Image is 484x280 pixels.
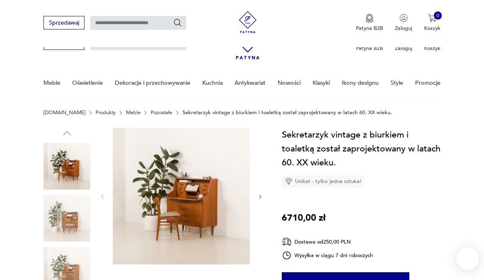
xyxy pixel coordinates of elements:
p: Zaloguj [395,45,412,52]
a: Meble [43,69,60,97]
a: Klasyki [313,69,330,97]
a: Nowości [278,69,301,97]
button: Patyna B2B [356,14,383,32]
button: Zaloguj [395,14,412,32]
div: Unikat - tylko jedna sztuka! [282,175,365,187]
a: Ikony designu [342,69,379,97]
a: Produkty [96,110,116,115]
div: 0 [434,11,442,20]
p: Koszyk [424,25,441,32]
p: Koszyk [424,45,441,52]
a: Oświetlenie [72,69,103,97]
a: Meble [126,110,141,115]
iframe: Smartsupp widget button [456,247,479,270]
img: Zdjęcie produktu Sekretarzyk vintage z biurkiem i toaletką został zaprojektowany w latach 60. XX ... [43,195,90,242]
a: Ikona medaluPatyna B2B [356,14,383,32]
img: Ikona dostawy [282,237,292,247]
a: Promocje [415,69,441,97]
a: Antykwariat [235,69,265,97]
a: [DOMAIN_NAME] [43,110,85,115]
button: Szukaj [173,18,182,27]
button: Sprzedawaj [43,16,84,29]
p: Patyna B2B [356,45,383,52]
p: Patyna B2B [356,25,383,32]
p: 6710,00 zł [282,211,326,225]
button: 0Koszyk [424,14,441,32]
img: Ikona diamentu [285,178,292,185]
img: Ikonka użytkownika [400,14,408,22]
img: Ikona koszyka [428,14,436,22]
p: Sekretarzyk vintage z biurkiem i toaletką został zaprojektowany w latach 60. XX wieku. [183,110,392,115]
h1: Sekretarzyk vintage z biurkiem i toaletką został zaprojektowany w latach 60. XX wieku. [282,128,441,170]
img: Zdjęcie produktu Sekretarzyk vintage z biurkiem i toaletką został zaprojektowany w latach 60. XX ... [43,143,90,190]
img: Ikona medalu [365,14,374,23]
a: Pozostałe [151,110,172,115]
img: Zdjęcie produktu Sekretarzyk vintage z biurkiem i toaletką został zaprojektowany w latach 60. XX ... [113,128,250,264]
div: Dostawa od 250,00 PLN [282,237,373,247]
img: Patyna - sklep z meblami i dekoracjami vintage [234,11,262,33]
a: Kuchnia [202,69,223,97]
div: Wysyłka w ciągu 7 dni roboczych [282,251,373,260]
p: Zaloguj [395,25,412,32]
a: Sprzedawaj [43,21,84,26]
a: Style [390,69,403,97]
a: Dekoracje i przechowywanie [115,69,190,97]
